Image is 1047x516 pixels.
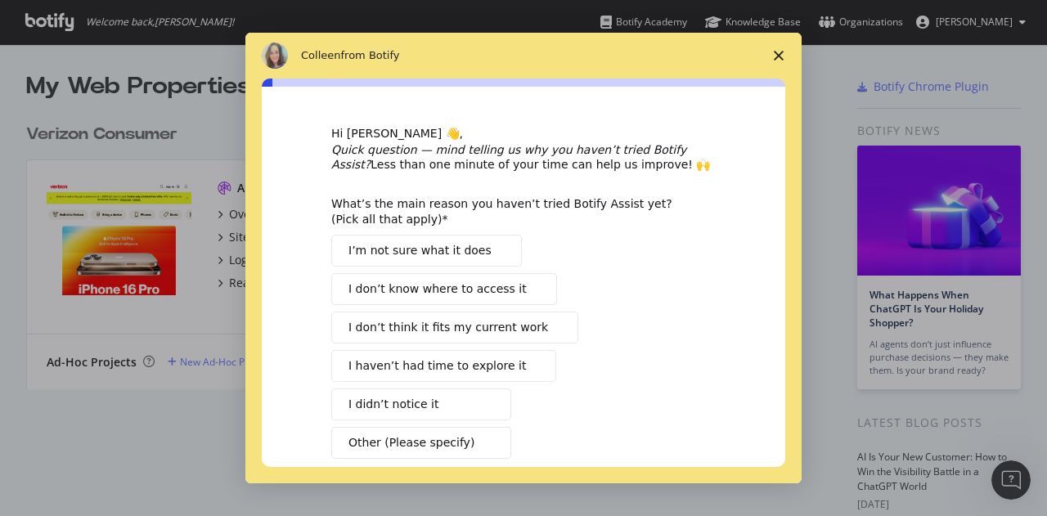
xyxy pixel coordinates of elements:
span: Other (Please specify) [348,434,474,451]
div: What’s the main reason you haven’t tried Botify Assist yet? (Pick all that apply) [331,196,691,226]
button: I’m not sure what it does [331,235,522,267]
span: I haven’t had time to explore it [348,357,526,375]
i: Quick question — mind telling us why you haven’t tried Botify Assist? [331,143,686,171]
span: I’m not sure what it does [348,242,492,259]
button: I don’t know where to access it [331,273,557,305]
span: Close survey [756,33,802,79]
button: I haven’t had time to explore it [331,350,556,382]
span: I don’t think it fits my current work [348,319,548,336]
button: I don’t think it fits my current work [331,312,578,343]
div: Less than one minute of your time can help us improve! 🙌 [331,142,716,172]
img: Profile image for Colleen [262,43,288,69]
span: from Botify [341,49,400,61]
button: Other (Please specify) [331,427,511,459]
button: I didn’t notice it [331,388,511,420]
span: I didn’t notice it [348,396,438,413]
span: Colleen [301,49,341,61]
div: Hi [PERSON_NAME] 👋, [331,126,716,142]
span: I don’t know where to access it [348,280,527,298]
